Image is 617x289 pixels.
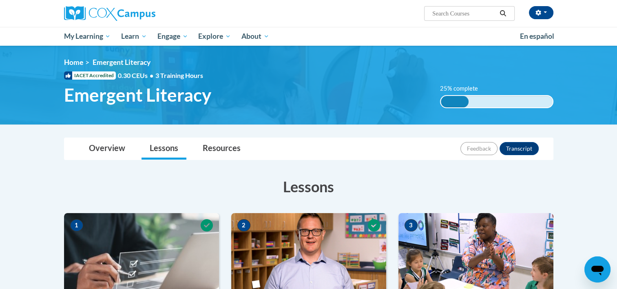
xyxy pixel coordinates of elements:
[157,31,188,41] span: Engage
[121,31,147,41] span: Learn
[93,58,150,67] span: Emergent Literacy
[241,31,269,41] span: About
[118,71,155,80] span: 0.30 CEUs
[64,176,553,197] h3: Lessons
[81,138,133,160] a: Overview
[64,6,219,21] a: Cox Campus
[431,9,497,18] input: Search Courses
[529,6,553,19] button: Account Settings
[64,71,116,80] span: IACET Accredited
[59,27,116,46] a: My Learning
[500,142,539,155] button: Transcript
[70,219,83,231] span: 1
[236,27,274,46] a: About
[193,27,236,46] a: Explore
[116,27,152,46] a: Learn
[198,31,231,41] span: Explore
[584,256,610,282] iframe: Button to launch messaging window
[520,32,554,40] span: En español
[497,9,509,18] button: Search
[142,138,186,160] a: Lessons
[441,96,469,107] div: 25% complete
[195,138,249,160] a: Resources
[64,6,155,21] img: Cox Campus
[460,142,498,155] button: Feedback
[405,219,418,231] span: 3
[64,58,83,67] a: Home
[237,219,250,231] span: 2
[152,27,193,46] a: Engage
[64,84,211,106] span: Emergent Literacy
[52,27,566,46] div: Main menu
[515,28,560,45] a: En español
[155,71,203,79] span: 3 Training Hours
[64,31,111,41] span: My Learning
[150,71,153,79] span: •
[440,84,487,93] label: 25% complete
